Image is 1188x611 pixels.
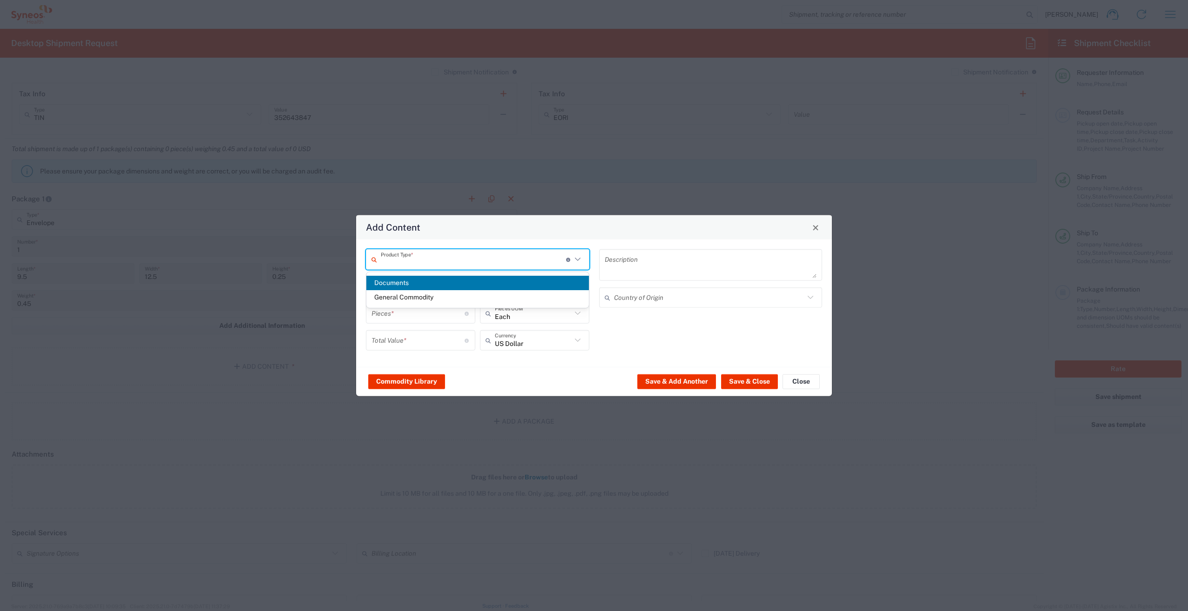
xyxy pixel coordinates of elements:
button: Close [783,374,820,389]
button: Save & Add Another [637,374,716,389]
span: General Commodity [366,290,589,305]
h4: Add Content [366,220,420,234]
button: Save & Close [721,374,778,389]
button: Close [809,221,822,234]
span: Documents [366,276,589,290]
button: Commodity Library [368,374,445,389]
